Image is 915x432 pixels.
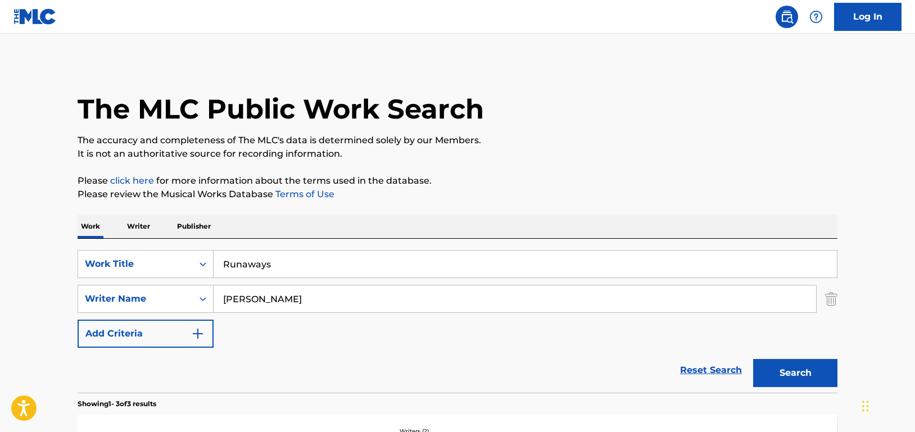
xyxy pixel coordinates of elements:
[78,134,837,147] p: The accuracy and completeness of The MLC's data is determined solely by our Members.
[78,147,837,161] p: It is not an authoritative source for recording information.
[78,174,837,188] p: Please for more information about the terms used in the database.
[78,188,837,201] p: Please review the Musical Works Database
[13,8,57,25] img: MLC Logo
[85,257,186,271] div: Work Title
[859,378,915,432] iframe: Chat Widget
[805,6,827,28] div: Help
[809,10,823,24] img: help
[753,359,837,387] button: Search
[78,399,156,409] p: Showing 1 - 3 of 3 results
[78,250,837,393] form: Search Form
[273,189,334,199] a: Terms of Use
[834,3,902,31] a: Log In
[862,389,869,423] div: Drag
[85,292,186,306] div: Writer Name
[825,285,837,313] img: Delete Criterion
[78,92,484,126] h1: The MLC Public Work Search
[191,327,205,340] img: 9d2ae6d4665cec9f34b9.svg
[174,215,214,238] p: Publisher
[78,215,103,238] p: Work
[776,6,798,28] a: Public Search
[124,215,153,238] p: Writer
[780,10,794,24] img: search
[78,320,214,348] button: Add Criteria
[110,175,154,186] a: click here
[674,358,748,383] a: Reset Search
